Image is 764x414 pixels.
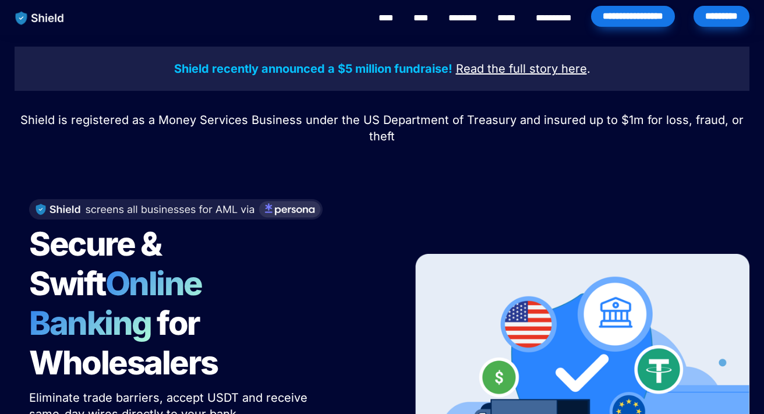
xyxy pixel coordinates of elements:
[456,62,558,76] u: Read the full story
[29,303,218,383] span: for Wholesalers
[20,113,747,143] span: Shield is registered as a Money Services Business under the US Department of Treasury and insured...
[561,63,587,75] a: here
[10,6,70,30] img: website logo
[29,224,167,303] span: Secure & Swift
[174,62,452,76] strong: Shield recently announced a $5 million fundraise!
[29,264,214,343] span: Online Banking
[561,62,587,76] u: here
[587,62,590,76] span: .
[456,63,558,75] a: Read the full story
